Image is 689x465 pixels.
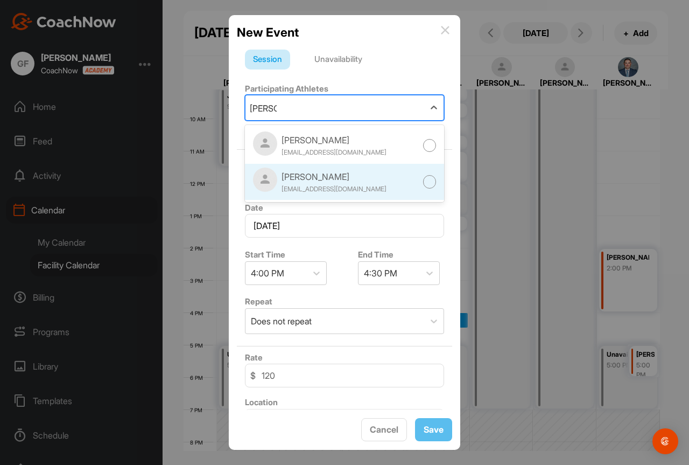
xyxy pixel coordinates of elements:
[415,418,452,441] button: Save
[245,214,444,238] input: Select Date
[253,168,277,192] img: zMR65xoIaNJnYhBR8k16oAdA3Eiv8JMAAHKuhGeyN9KQAAAABJRU5ErkJggg==
[361,418,407,441] button: Cancel
[282,148,386,157] div: [EMAIL_ADDRESS][DOMAIN_NAME]
[237,23,299,41] h2: New Event
[253,131,277,156] img: zMR65xoIaNJnYhBR8k16oAdA3Eiv8JMAAHKuhGeyN9KQAAAABJRU5ErkJggg==
[245,352,263,363] label: Rate
[306,50,370,70] div: Unavailability
[245,50,290,70] div: Session
[250,369,256,382] span: $
[245,249,285,260] label: Start Time
[245,397,278,407] label: Location
[652,428,678,454] div: Open Intercom Messenger
[245,84,328,94] label: Participating Athletes
[245,203,263,213] label: Date
[245,124,444,137] div: + Invite New Athlete
[358,249,393,260] label: End Time
[364,267,397,280] div: 4:30 PM
[251,267,284,280] div: 4:00 PM
[245,364,444,387] input: 0
[251,315,312,328] div: Does not repeat
[245,296,272,307] label: Repeat
[441,26,449,34] img: info
[282,134,386,147] div: [PERSON_NAME]
[282,184,386,194] div: [EMAIL_ADDRESS][DOMAIN_NAME]
[282,170,386,183] div: [PERSON_NAME]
